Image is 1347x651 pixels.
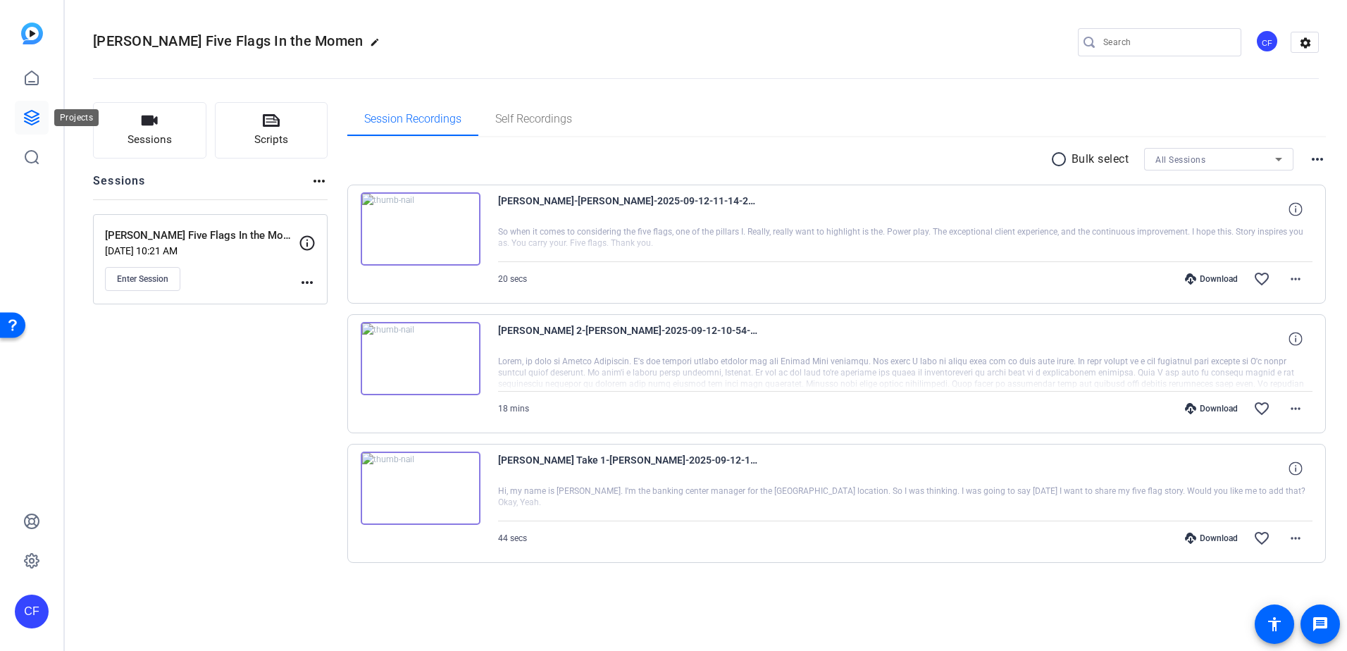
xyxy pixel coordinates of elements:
[498,192,759,226] span: [PERSON_NAME]-[PERSON_NAME]-2025-09-12-11-14-29-589-1
[105,228,299,244] p: [PERSON_NAME] Five Flags In the Moment
[1253,400,1270,417] mat-icon: favorite_border
[93,32,363,49] span: [PERSON_NAME] Five Flags In the Momen
[498,322,759,356] span: [PERSON_NAME] 2-[PERSON_NAME]-2025-09-12-10-54-15-782-1
[1309,151,1326,168] mat-icon: more_horiz
[299,274,316,291] mat-icon: more_horiz
[1287,400,1304,417] mat-icon: more_horiz
[1155,155,1205,165] span: All Sessions
[105,245,299,256] p: [DATE] 10:21 AM
[370,37,387,54] mat-icon: edit
[128,132,172,148] span: Sessions
[1050,151,1072,168] mat-icon: radio_button_unchecked
[498,274,527,284] span: 20 secs
[1291,32,1320,54] mat-icon: settings
[1266,616,1283,633] mat-icon: accessibility
[1178,403,1245,414] div: Download
[254,132,288,148] span: Scripts
[361,452,480,525] img: thumb-nail
[1253,271,1270,287] mat-icon: favorite_border
[1312,616,1329,633] mat-icon: message
[93,173,146,199] h2: Sessions
[93,102,206,159] button: Sessions
[1287,271,1304,287] mat-icon: more_horiz
[361,322,480,395] img: thumb-nail
[311,173,328,190] mat-icon: more_horiz
[1178,533,1245,544] div: Download
[15,595,49,628] div: CF
[364,113,461,125] span: Session Recordings
[498,533,527,543] span: 44 secs
[498,452,759,485] span: [PERSON_NAME] Take 1-[PERSON_NAME]-2025-09-12-10-53-17-660-1
[117,273,168,285] span: Enter Session
[1072,151,1129,168] p: Bulk select
[54,109,99,126] div: Projects
[498,404,529,414] span: 18 mins
[1178,273,1245,285] div: Download
[1255,30,1279,53] div: CF
[361,192,480,266] img: thumb-nail
[1255,30,1280,54] ngx-avatar: Chris Flanery
[1103,34,1230,51] input: Search
[1253,530,1270,547] mat-icon: favorite_border
[495,113,572,125] span: Self Recordings
[1287,530,1304,547] mat-icon: more_horiz
[215,102,328,159] button: Scripts
[21,23,43,44] img: blue-gradient.svg
[105,267,180,291] button: Enter Session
